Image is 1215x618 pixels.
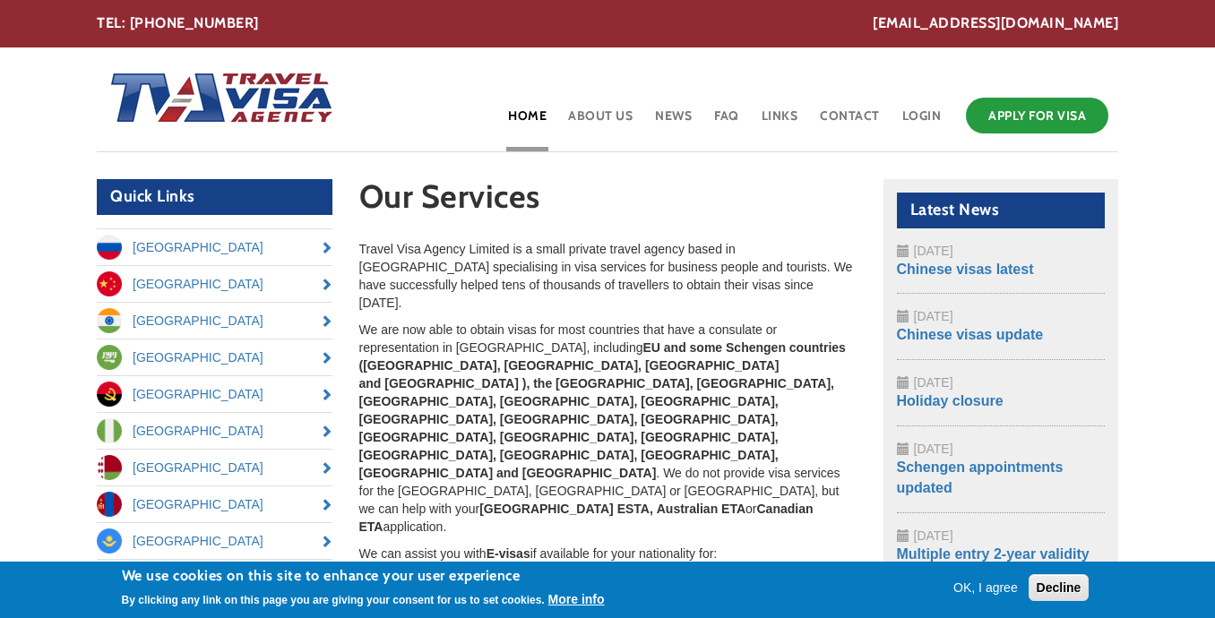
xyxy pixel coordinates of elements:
a: Schengen [97,560,332,596]
span: [DATE] [914,442,953,456]
a: Apply for Visa [966,98,1108,133]
a: [GEOGRAPHIC_DATA] [97,376,332,412]
a: [GEOGRAPHIC_DATA] [97,450,332,485]
a: Chinese visas latest [897,262,1034,277]
a: Login [900,93,944,151]
h2: Latest News [897,193,1106,228]
span: [DATE] [914,375,953,390]
a: [GEOGRAPHIC_DATA] [97,303,332,339]
strong: EU and some Schengen countries ([GEOGRAPHIC_DATA], [GEOGRAPHIC_DATA], [GEOGRAPHIC_DATA] and [GEOG... [359,340,846,480]
h2: We use cookies on this site to enhance your user experience [122,566,605,586]
p: We are now able to obtain visas for most countries that have a consulate or representation in [GE... [359,321,857,536]
div: TEL: [PHONE_NUMBER] [97,13,1118,34]
button: More info [548,590,605,608]
a: [GEOGRAPHIC_DATA] [97,523,332,559]
a: [GEOGRAPHIC_DATA] [97,266,332,302]
strong: E-visas [487,546,530,561]
a: Chinese visas update [897,327,1044,342]
a: [GEOGRAPHIC_DATA] [97,486,332,522]
a: [GEOGRAPHIC_DATA] [97,339,332,375]
p: Travel Visa Agency Limited is a small private travel agency based in [GEOGRAPHIC_DATA] specialisi... [359,240,857,312]
span: [DATE] [914,244,953,258]
a: About Us [566,93,634,151]
a: Schengen appointments updated [897,459,1064,495]
button: Decline [1029,574,1090,601]
img: Home [97,55,335,144]
a: Links [760,93,800,151]
a: Contact [818,93,882,151]
strong: ESTA, [617,502,653,516]
a: News [653,93,694,151]
strong: Australian ETA [657,502,745,516]
h1: Our Services [359,179,857,223]
a: [GEOGRAPHIC_DATA] [97,413,332,449]
a: [EMAIL_ADDRESS][DOMAIN_NAME] [873,13,1118,34]
a: [GEOGRAPHIC_DATA] [97,229,332,265]
p: By clicking any link on this page you are giving your consent for us to set cookies. [122,594,545,606]
a: FAQ [712,93,741,151]
strong: [GEOGRAPHIC_DATA] [479,502,614,516]
span: [DATE] [914,528,953,543]
button: OK, I agree [946,579,1025,597]
a: Home [506,93,548,151]
a: Holiday closure [897,393,1004,408]
span: [DATE] [914,309,953,323]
